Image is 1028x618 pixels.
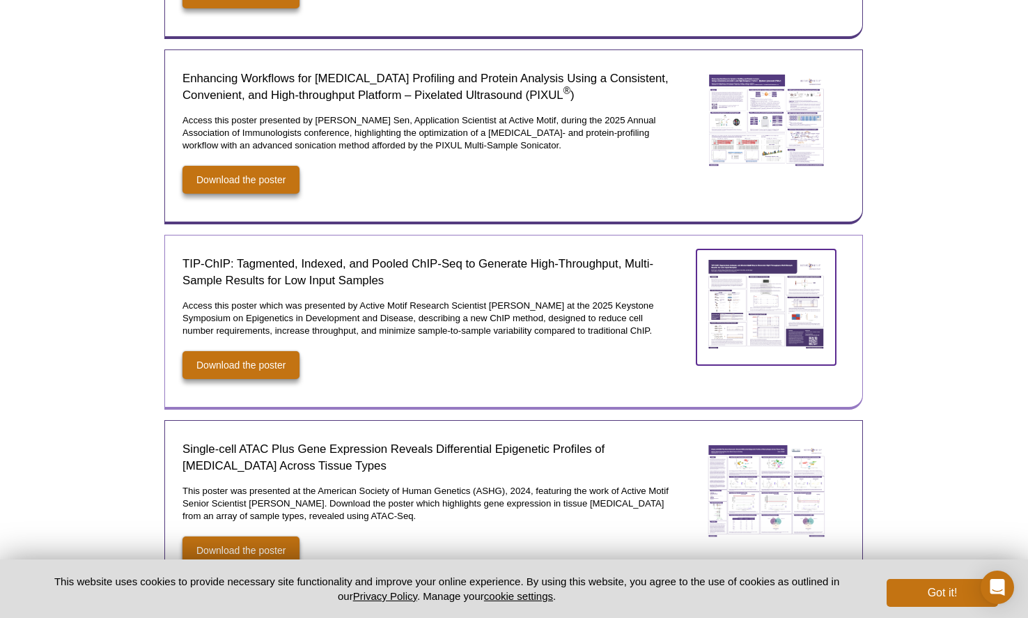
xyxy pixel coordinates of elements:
[696,64,836,180] a: Enhancing Workflows for Cytokine Profiling and Protein Analysis Using a Consistent, Convenient, a...
[696,435,836,552] a: Single-cell ATAC Plus Gene Expression Reveals Differential Epigenetic Profiles of Macrophages Acr...
[353,590,417,602] a: Privacy Policy
[696,435,836,548] img: Single-cell ATAC Plus Gene Expression Reveals Differential Epigenetic Profiles of Macrophages Acr...
[981,571,1014,604] div: Open Intercom Messenger
[182,114,670,152] p: Access this poster presented by [PERSON_NAME] Sen, Application Scientist at Active Motif, during ...
[887,579,998,607] button: Got it!
[182,256,670,289] h2: TIP-ChIP: Tagmented, Indexed, and Pooled ChIP-Seq to Generate High-Throughput, Multi-Sample Resul...
[182,166,299,194] a: Download the poster
[182,351,299,379] a: Download the poster
[182,441,670,474] h2: Single-cell ATAC Plus Gene Expression Reveals Differential Epigenetic Profiles of [MEDICAL_DATA] ...
[696,249,836,362] img: TIP-ChIP: Tagmented, Indexed, and Pooled ChIP-Seq to Generate High-Throughput, Multi-Sample Resul...
[563,85,570,96] sup: ®
[182,300,670,337] p: Access this poster which was presented by Active Motif Research Scientist [PERSON_NAME] at the 20...
[182,70,670,104] h2: Enhancing Workflows for [MEDICAL_DATA] Profiling and Protein Analysis Using a Consistent, Conveni...
[182,485,670,523] p: This poster was presented at the American Society of Human Genetics (ASHG), 2024, featuring the w...
[696,64,836,177] img: Enhancing Workflows for Cytokine Profiling and Protein Analysis Using a Consistent, Convenient, a...
[30,574,864,603] p: This website uses cookies to provide necessary site functionality and improve your online experie...
[696,249,836,365] a: TIP-ChIP: Tagmented, Indexed, and Pooled ChIP-Seq to Generate High-Throughput, Multi-Sample Resul...
[182,536,299,564] a: Download the poster
[484,590,553,602] button: cookie settings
